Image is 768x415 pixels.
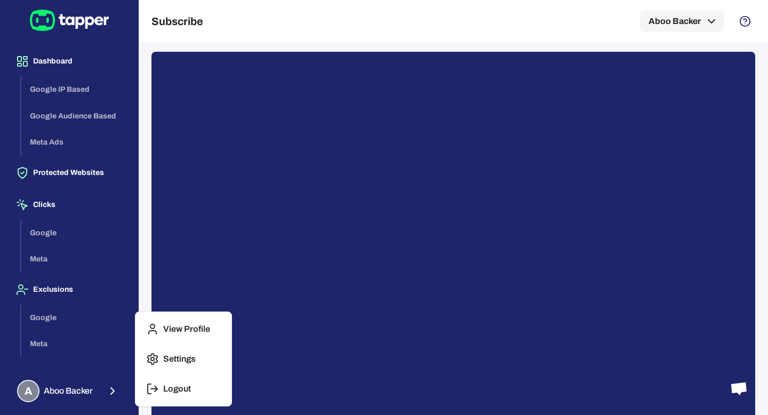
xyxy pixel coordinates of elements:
button: Logout [140,376,227,402]
p: View Profile [163,324,210,334]
a: Open chat [723,372,755,404]
button: Settings [140,346,227,372]
button: View Profile [140,316,227,342]
p: Settings [163,354,196,364]
p: Logout [163,384,191,394]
